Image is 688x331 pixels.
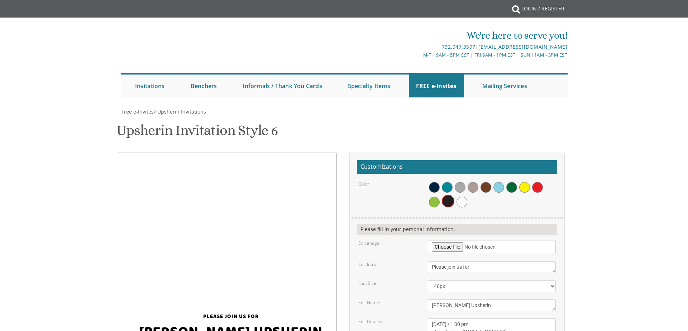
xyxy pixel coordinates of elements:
[358,280,376,286] label: Font Size
[358,318,382,325] label: Edit Details:
[183,75,224,97] a: Benchers
[116,123,278,144] h1: Upsherin Invitation Style 6
[428,299,556,311] textarea: [PERSON_NAME] Upsherin
[428,261,556,273] textarea: Please join us for
[409,75,464,97] a: FREE e-Invites
[270,28,567,43] div: We're here to serve you!
[157,108,206,115] a: Upsherin Invitations
[475,75,534,97] a: Mailing Services
[357,160,557,174] h2: Customizations
[442,43,476,50] a: 732.947.3597
[358,299,380,306] label: Edit Name:
[138,303,324,320] div: Please join us for
[270,51,567,59] div: M-Th 9am - 5pm EST | Fri 9am - 1pm EST | Sun 11am - 3pm EST
[154,108,206,115] span: >
[128,75,172,97] a: Invitations
[358,181,369,187] label: Color
[270,43,567,51] div: |
[341,75,397,97] a: Specialty Items
[235,75,329,97] a: Informals / Thank You Cards
[358,261,377,267] label: Edit Intro:
[478,43,567,50] a: [EMAIL_ADDRESS][DOMAIN_NAME]
[357,224,557,235] div: Please fill in your personal information.
[121,108,154,115] a: Free e-Invites
[358,240,381,246] label: Edit image:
